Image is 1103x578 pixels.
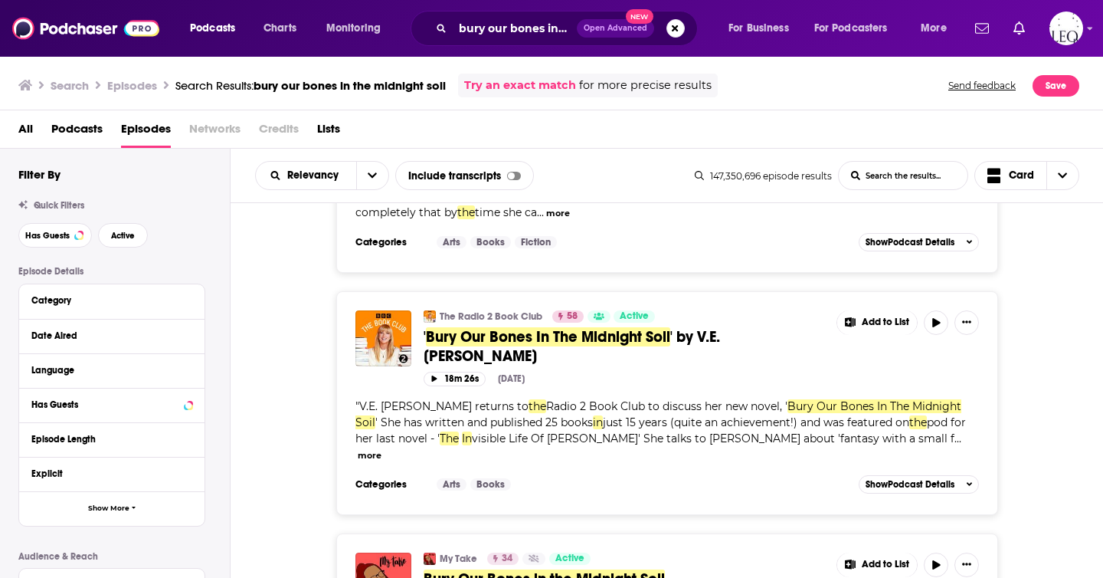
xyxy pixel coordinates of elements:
button: Category [31,291,192,310]
span: Relevancy [287,170,344,181]
a: Books [470,236,511,248]
h2: Choose View [974,161,1080,190]
span: pod for her last novel - ' [355,415,966,445]
h2: Choose List sort [255,161,389,190]
div: [DATE] [498,373,525,384]
button: open menu [316,16,401,41]
span: For Podcasters [814,18,888,39]
button: more [358,449,381,462]
div: Language [31,365,182,376]
div: Episode Length [31,434,182,445]
span: Radio 2 Book Club to discuss her new novel, ' [546,399,787,413]
button: Open AdvancedNew [577,19,654,38]
span: Add to List [862,317,909,328]
span: so completely that by [355,189,937,219]
div: Search podcasts, credits, & more... [425,11,712,46]
h3: Episodes [107,78,157,93]
a: Arts [437,478,466,491]
a: All [18,117,33,148]
span: visible Life Of [PERSON_NAME]' She talks to [PERSON_NAME] about 'fantasy with a small f [472,432,954,445]
a: Active [549,553,591,565]
a: 'Bury Our Bones In The Midnight Soil' by V.E. [PERSON_NAME] [424,327,826,366]
span: The [440,432,459,445]
button: Language [31,360,192,379]
span: Active [555,551,584,567]
button: ShowPodcast Details [859,233,980,251]
button: Has Guests [18,223,92,248]
span: Has Guests [25,232,70,240]
span: Credits [259,117,299,148]
button: 18m 26s [424,372,486,386]
span: Show Podcast Details [866,479,954,490]
span: time she ca [475,205,537,219]
button: open menu [804,16,910,41]
a: Charts [254,16,306,41]
button: Show More Button [954,310,979,335]
span: just 15 years (quite an achievement!) and was featured on [603,415,909,429]
span: Charts [263,18,296,39]
span: bury our bones in the midnight soil [254,78,446,93]
span: for more precise results [579,77,712,94]
a: Try an exact match [464,77,576,94]
a: 34 [487,553,519,565]
a: Podcasts [51,117,103,148]
button: Episode Length [31,429,192,448]
span: In [462,432,472,445]
div: 147,350,696 episode results [695,170,832,182]
span: Podcasts [190,18,235,39]
input: Search podcasts, credits, & more... [453,16,577,41]
span: ' by V.E. [PERSON_NAME] [424,327,720,366]
span: Show More [88,504,129,513]
span: Active [620,309,649,324]
button: Date Aired [31,326,192,345]
h3: Categories [355,236,424,248]
span: Monitoring [326,18,381,39]
span: Add to List [862,559,909,570]
a: Books [470,478,511,491]
a: The Radio 2 Book Club [440,310,542,323]
span: More [921,18,947,39]
span: ' [424,327,426,346]
div: Has Guests [31,399,179,410]
img: The Radio 2 Book Club [424,310,436,323]
img: 'Bury Our Bones In The Midnight Soil' by V.E. Schwab [355,310,411,366]
button: Show More Button [954,553,979,577]
a: Fiction [515,236,557,248]
div: Include transcripts [395,161,534,190]
button: Show profile menu [1049,11,1083,45]
button: open menu [256,170,356,181]
span: the [457,205,475,219]
a: Lists [317,117,340,148]
img: Podchaser - Follow, Share and Rate Podcasts [12,14,159,43]
button: open menu [356,162,388,189]
span: ... [537,205,544,219]
span: Card [1009,170,1034,181]
span: " [355,399,966,445]
button: Has Guests [31,395,192,414]
a: My Take [440,553,477,565]
button: Explicit [31,464,192,483]
h2: Filter By [18,167,61,182]
span: r read through! An ACOFAE first! So what happened [355,173,962,203]
button: Show More [19,491,205,526]
img: My Take [424,553,436,565]
img: User Profile [1049,11,1083,45]
h3: Search [51,78,89,93]
button: Show More Button [837,310,917,335]
span: the [909,415,927,429]
span: ... [954,432,961,445]
span: Bury Our Bones In The Midnight Soil [355,399,961,429]
a: Arts [437,236,466,248]
span: Open Advanced [584,25,647,32]
span: Quick Filters [34,200,84,211]
div: Search Results: [175,78,446,93]
button: ShowPodcast Details [859,475,980,494]
button: open menu [910,16,966,41]
h3: Categories [355,478,424,491]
